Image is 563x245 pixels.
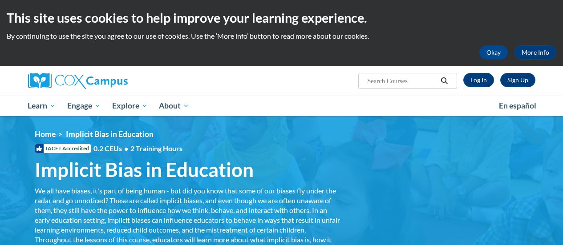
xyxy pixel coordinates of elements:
[437,76,451,86] button: Search
[159,100,189,111] span: About
[514,45,556,60] a: More Info
[93,144,182,153] span: 0.2 CEUs
[35,129,56,139] a: Home
[7,31,556,41] p: By continuing to use the site you agree to our use of cookies. Use the ‘More info’ button to read...
[67,100,101,111] span: Engage
[153,96,195,116] a: About
[499,101,536,110] span: En español
[124,144,128,153] span: •
[7,9,556,27] h2: This site uses cookies to help improve your learning experience.
[21,96,542,116] div: Main menu
[130,144,182,153] span: 2 Training Hours
[35,158,254,181] span: Implicit Bias in Education
[22,96,62,116] a: Learn
[106,96,154,116] a: Explore
[527,209,556,238] iframe: Button to launch messaging window
[66,129,154,139] span: Implicit Bias in Education
[28,73,188,89] a: Cox Campus
[28,73,128,89] img: Cox Campus
[28,100,56,111] span: Learn
[112,100,148,111] span: Explore
[479,45,508,60] button: Okay
[61,96,106,116] a: Engage
[500,73,535,87] a: Register
[463,73,494,87] a: Log In
[35,144,91,153] span: IACET Accredited
[366,76,437,86] input: Search Courses
[493,96,542,115] a: En español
